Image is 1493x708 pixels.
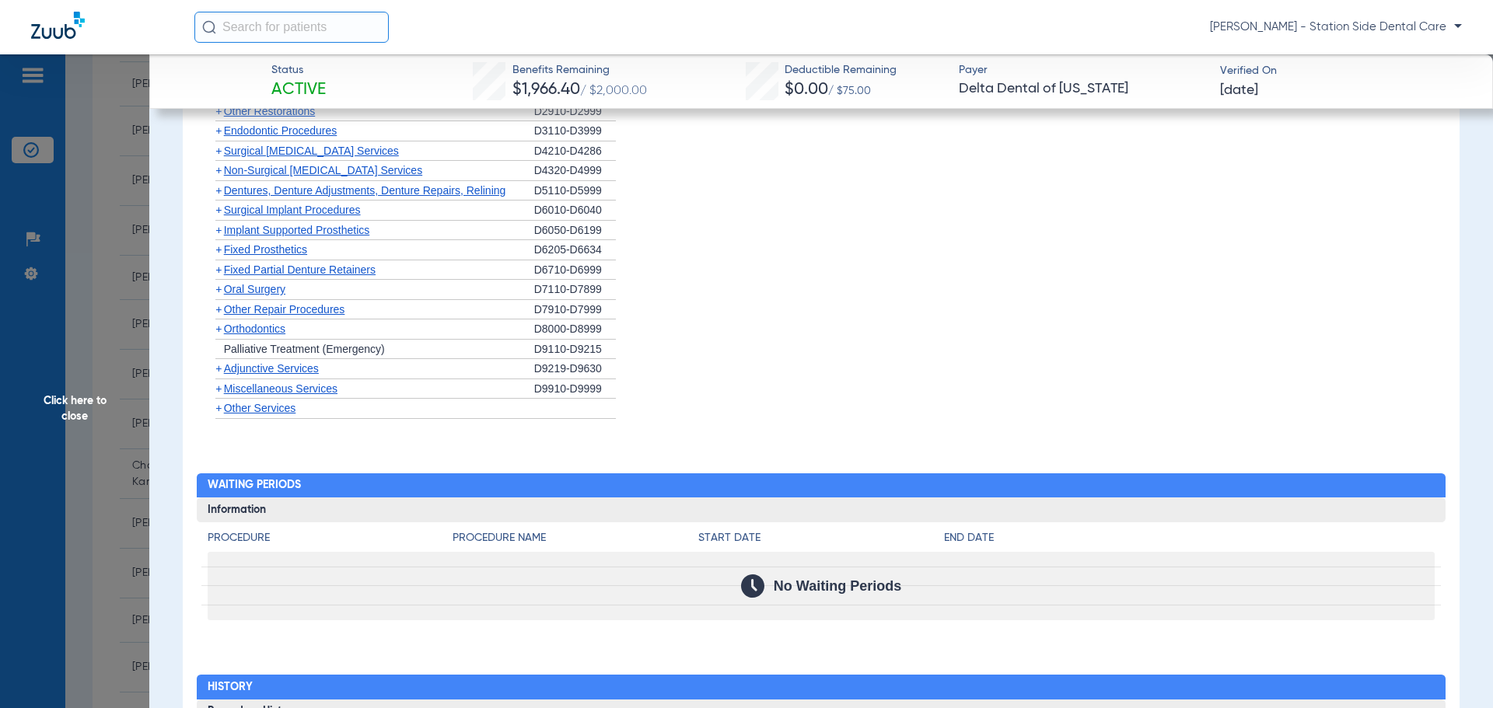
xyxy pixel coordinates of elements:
[534,300,616,320] div: D7910-D7999
[208,530,453,546] h4: Procedure
[959,62,1207,78] span: Payer
[224,124,337,137] span: Endodontic Procedures
[215,303,222,316] span: +
[512,82,580,98] span: $1,966.40
[534,280,616,300] div: D7110-D7899
[215,402,222,414] span: +
[224,263,376,276] span: Fixed Partial Denture Retainers
[215,263,222,276] span: +
[215,323,222,335] span: +
[453,530,698,552] app-breakdown-title: Procedure Name
[197,497,1446,522] h3: Information
[224,184,506,197] span: Dentures, Denture Adjustments, Denture Repairs, Relining
[785,82,828,98] span: $0.00
[1220,81,1258,100] span: [DATE]
[959,79,1207,99] span: Delta Dental of [US_STATE]
[580,85,647,97] span: / $2,000.00
[534,201,616,221] div: D6010-D6040
[31,12,85,39] img: Zuub Logo
[698,530,944,546] h4: Start Date
[534,221,616,241] div: D6050-D6199
[215,145,222,157] span: +
[698,530,944,552] app-breakdown-title: Start Date
[215,224,222,236] span: +
[944,530,1435,552] app-breakdown-title: End Date
[512,62,647,78] span: Benefits Remaining
[215,204,222,216] span: +
[224,303,345,316] span: Other Repair Procedures
[224,323,285,335] span: Orthodontics
[534,141,616,162] div: D4210-D4286
[534,340,616,360] div: D9110-D9215
[828,85,871,96] span: / $75.00
[741,574,764,598] img: Calendar
[944,530,1435,546] h4: End Date
[774,578,901,594] span: No Waiting Periods
[534,240,616,260] div: D6205-D6634
[224,145,399,157] span: Surgical [MEDICAL_DATA] Services
[534,121,616,141] div: D3110-D3999
[215,105,222,117] span: +
[224,204,361,216] span: Surgical Implant Procedures
[215,164,222,176] span: +
[208,530,453,552] app-breakdown-title: Procedure
[215,243,222,256] span: +
[534,319,616,340] div: D8000-D8999
[202,20,216,34] img: Search Icon
[215,362,222,375] span: +
[785,62,897,78] span: Deductible Remaining
[271,62,326,78] span: Status
[197,473,1446,498] h2: Waiting Periods
[224,283,285,295] span: Oral Surgery
[224,105,316,117] span: Other Restorations
[224,224,370,236] span: Implant Supported Prosthetics
[534,260,616,281] div: D6710-D6999
[224,402,296,414] span: Other Services
[534,102,616,122] div: D2910-D2999
[215,184,222,197] span: +
[1220,63,1468,79] span: Verified On
[453,530,698,546] h4: Procedure Name
[534,359,616,379] div: D9219-D9630
[215,283,222,295] span: +
[224,243,307,256] span: Fixed Prosthetics
[215,124,222,137] span: +
[224,362,319,375] span: Adjunctive Services
[534,379,616,399] div: D9910-D9999
[197,675,1446,699] h2: History
[534,181,616,201] div: D5110-D5999
[224,382,337,395] span: Miscellaneous Services
[224,343,385,355] span: Palliative Treatment (Emergency)
[271,79,326,101] span: Active
[224,164,422,176] span: Non-Surgical [MEDICAL_DATA] Services
[534,161,616,181] div: D4320-D4999
[215,382,222,395] span: +
[1210,19,1462,35] span: [PERSON_NAME] - Station Side Dental Care
[194,12,389,43] input: Search for patients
